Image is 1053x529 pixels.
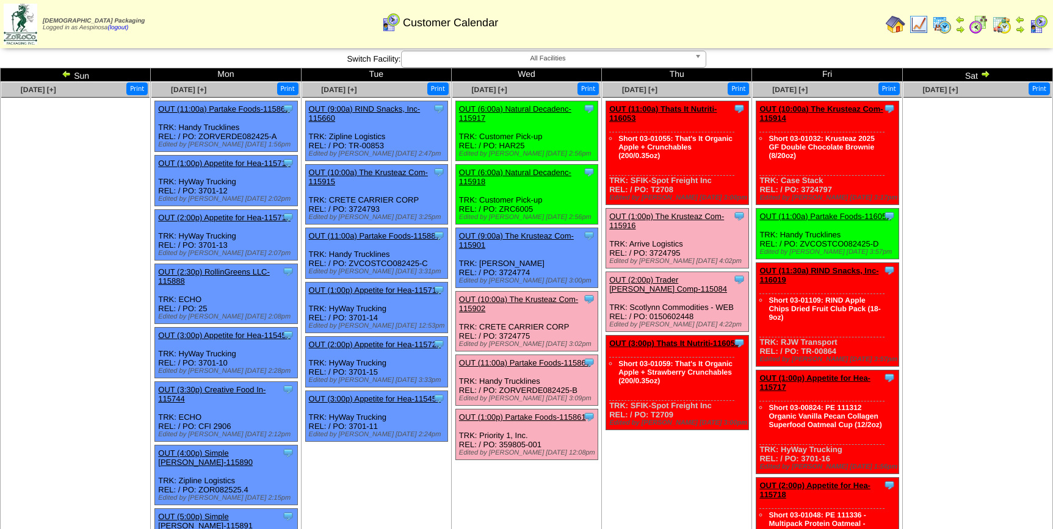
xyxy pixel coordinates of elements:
div: Edited by [PERSON_NAME] [DATE] 2:15pm [158,494,297,502]
div: Edited by [PERSON_NAME] [DATE] 2:07pm [158,250,297,257]
div: TRK: HyWay Trucking REL: / PO: 3701-15 [305,337,448,387]
a: [DATE] [+] [472,85,507,94]
div: TRK: Scotlynn Commodities - WEB REL: / PO: 0150602448 [606,272,749,332]
a: Short 03-01032: Krusteaz 2025 GF Double Chocolate Brownie (8/20oz) [769,134,874,160]
span: Logged in as Aespinosa [43,18,145,31]
div: Edited by [PERSON_NAME] [DATE] 3:00pm [609,419,748,426]
div: Edited by [PERSON_NAME] [DATE] 3:57pm [759,248,899,256]
div: Edited by [PERSON_NAME] [DATE] 2:56pm [459,214,598,221]
img: Tooltip [433,392,445,405]
div: TRK: Case Stack REL: / PO: 3724797 [756,101,899,205]
div: Edited by [PERSON_NAME] [DATE] 3:25pm [309,214,448,221]
a: OUT (11:00a) Partake Foods-115887 [309,231,440,240]
a: OUT (11:00a) Partake Foods-115860 [459,358,590,367]
img: Tooltip [282,383,294,395]
td: Fri [752,68,902,82]
div: TRK: ECHO REL: / PO: 25 [155,264,298,324]
a: OUT (2:00p) Appetite for Hea-115715 [158,213,291,222]
img: Tooltip [883,372,896,384]
img: Tooltip [282,265,294,278]
div: TRK: Handy Trucklines REL: / PO: ZORVERDE082425-A [155,101,298,152]
a: OUT (3:30p) Creative Food In-115744 [158,385,266,403]
td: Sat [902,68,1052,82]
span: Customer Calendar [403,16,498,29]
img: Tooltip [282,157,294,169]
img: calendarprod.gif [932,15,952,34]
div: Edited by [PERSON_NAME] [DATE] 3:31pm [309,268,448,275]
div: Edited by [PERSON_NAME] [DATE] 3:33pm [309,376,448,384]
td: Sun [1,68,151,82]
div: TRK: SFIK-Spot Freight Inc REL: / PO: T2709 [606,336,749,430]
span: [DATE] [+] [772,85,808,94]
a: OUT (11:00a) Partake Foods-116051 [759,212,891,221]
img: Tooltip [282,329,294,341]
td: Thu [602,68,752,82]
a: OUT (6:00a) Natural Decadenc-115918 [459,168,571,186]
div: Edited by [PERSON_NAME] [DATE] 2:12pm [158,431,297,438]
img: calendarinout.gif [992,15,1011,34]
button: Print [277,82,299,95]
a: OUT (1:00p) Appetite for Hea-115717 [759,373,870,392]
div: Edited by [PERSON_NAME] [DATE] 1:56pm [158,141,297,148]
div: Edited by [PERSON_NAME] [DATE] 4:22pm [609,321,748,328]
span: [DATE] [+] [171,85,206,94]
img: Tooltip [433,166,445,178]
div: TRK: HyWay Trucking REL: / PO: 3701-11 [305,391,448,442]
div: TRK: HyWay Trucking REL: / PO: 3701-10 [155,328,298,378]
div: Edited by [PERSON_NAME] [DATE] 1:56pm [759,463,899,470]
img: calendarcustomer.gif [1029,15,1048,34]
a: OUT (2:00p) Appetite for Hea-115720 [309,340,441,349]
div: TRK: Handy Trucklines REL: / PO: ZVCOSTCO082425-D [756,209,899,259]
div: TRK: Priority 1, Inc. REL: / PO: 359805-001 [455,409,598,460]
div: Edited by [PERSON_NAME] [DATE] 2:28pm [158,367,297,375]
img: Tooltip [433,338,445,350]
a: [DATE] [+] [622,85,657,94]
img: Tooltip [883,210,896,222]
img: arrowright.gif [955,24,965,34]
div: Edited by [PERSON_NAME] [DATE] 2:24pm [309,431,448,438]
div: TRK: HyWay Trucking REL: / PO: 3701-14 [305,282,448,333]
button: Print [427,82,449,95]
img: Tooltip [883,479,896,491]
img: Tooltip [583,293,595,305]
div: TRK: HyWay Trucking REL: / PO: 3701-12 [155,156,298,206]
img: arrowleft.gif [62,69,71,79]
a: OUT (1:00p) Partake Foods-115861 [459,412,586,422]
img: Tooltip [883,103,896,115]
div: TRK: [PERSON_NAME] REL: / PO: 3724774 [455,228,598,288]
div: Edited by [PERSON_NAME] [DATE] 3:17pm [759,194,899,201]
div: Edited by [PERSON_NAME] [DATE] 3:02pm [459,340,598,348]
img: Tooltip [733,337,745,349]
button: Print [126,82,148,95]
div: TRK: Handy Trucklines REL: / PO: ZORVERDE082425-B [455,355,598,406]
img: Tooltip [433,284,445,296]
a: OUT (2:00p) Trader [PERSON_NAME] Comp-115084 [609,275,727,293]
a: (logout) [107,24,128,31]
img: Tooltip [583,229,595,242]
div: TRK: Handy Trucklines REL: / PO: ZVCOSTCO082425-C [305,228,448,279]
div: TRK: Customer Pick-up REL: / PO: HAR25 [455,101,598,161]
img: calendarblend.gif [969,15,988,34]
a: OUT (2:00p) Appetite for Hea-115718 [759,481,870,499]
div: Edited by [PERSON_NAME] [DATE] 3:57pm [759,356,899,363]
img: Tooltip [733,103,745,115]
a: [DATE] [+] [922,85,958,94]
img: Tooltip [583,356,595,369]
div: Edited by [PERSON_NAME] [DATE] 4:02pm [609,257,748,265]
img: line_graph.gif [909,15,928,34]
a: [DATE] [+] [321,85,356,94]
div: Edited by [PERSON_NAME] [DATE] 3:09pm [459,395,598,402]
td: Mon [151,68,301,82]
button: Print [878,82,900,95]
div: Edited by [PERSON_NAME] [DATE] 12:53pm [309,322,448,329]
a: OUT (3:00p) Appetite for Hea-115454 [309,394,441,403]
img: zoroco-logo-small.webp [4,4,37,45]
span: All Facilities [407,51,690,66]
div: Edited by [PERSON_NAME] [DATE] 3:00pm [609,194,748,201]
a: OUT (1:00p) Appetite for Hea-115714 [158,159,291,168]
td: Tue [301,68,451,82]
button: Print [1029,82,1050,95]
a: OUT (10:00a) The Krusteaz Com-115915 [309,168,428,186]
a: [DATE] [+] [21,85,56,94]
